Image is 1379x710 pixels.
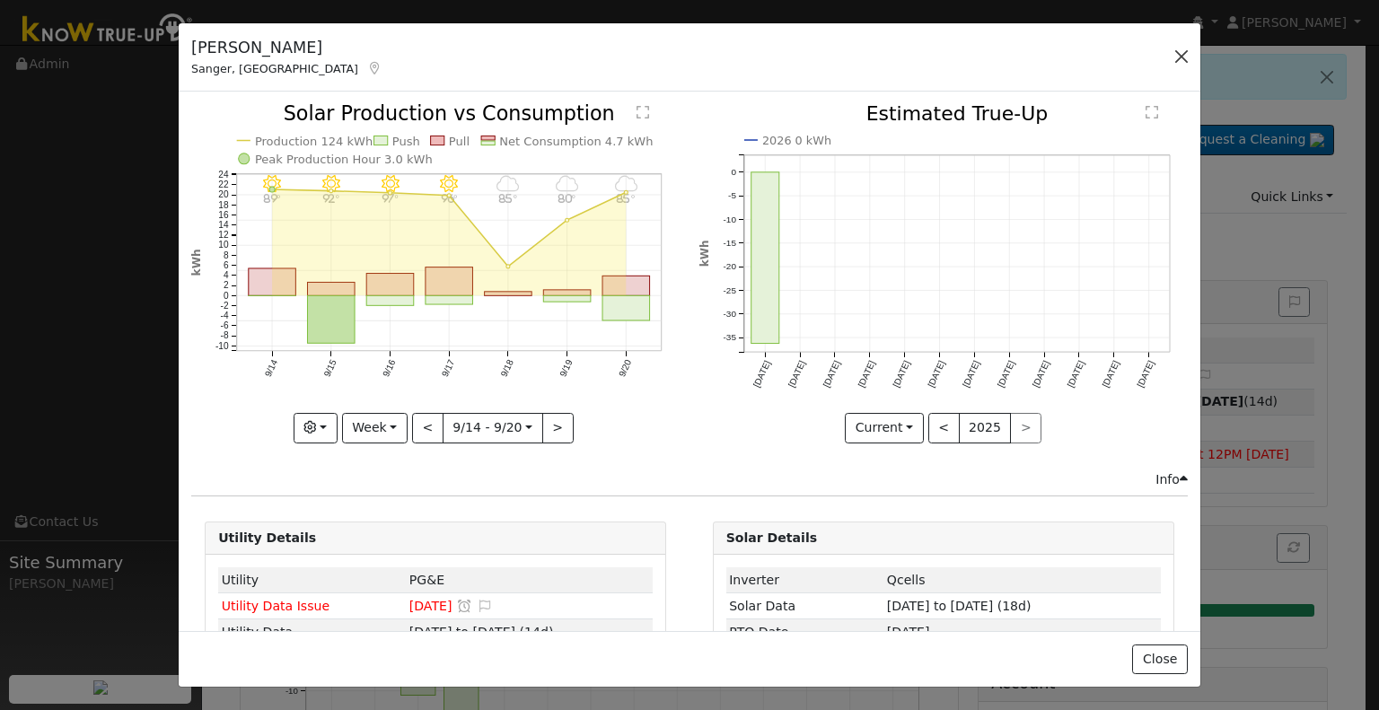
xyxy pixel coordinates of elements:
i: 9/17 - Clear [441,175,459,193]
a: Snooze this issue [456,599,472,613]
i: 9/14 - Clear [263,175,281,193]
span: Utility Data Issue [222,599,329,613]
text:  [637,106,650,120]
rect: onclick="" [366,296,414,306]
rect: onclick="" [544,296,592,302]
circle: onclick="" [389,191,392,195]
text: 4 [224,271,229,281]
text: 6 [224,260,229,270]
text: [DATE] [856,359,876,389]
text: Net Consumption 4.7 kWh [500,135,654,148]
text: 9/18 [499,358,515,379]
text: 8 [224,250,229,260]
text: 18 [218,200,229,210]
button: 2025 [959,413,1012,443]
text: [DATE] [821,359,841,389]
text: 14 [218,220,229,230]
button: 9/14 - 9/20 [443,413,543,443]
text: 9/15 [322,358,338,379]
text: Estimated True-Up [865,102,1048,125]
span: [DATE] to [DATE] (18d) [887,599,1032,613]
strong: Solar Details [726,530,817,545]
span: ID: 1530, authorized: 09/05/25 [887,573,926,587]
text: -4 [221,311,229,321]
rect: onclick="" [308,296,356,344]
td: Inverter [726,567,884,593]
i: 9/19 - Cloudy [556,175,579,193]
text: -35 [723,333,736,343]
text:  [1146,105,1158,119]
text: 24 [218,170,229,180]
span: [DATE] [409,599,452,613]
span: Sanger, [GEOGRAPHIC_DATA] [191,62,358,75]
a: Map [367,61,383,75]
rect: onclick="" [426,267,473,296]
button: > [542,413,574,443]
rect: onclick="" [602,296,650,321]
rect: onclick="" [544,290,592,295]
text: 9/17 [440,358,456,379]
text: [DATE] [926,359,946,389]
text: 20 [218,190,229,200]
text: [DATE] [786,359,806,389]
span: [DATE] [887,625,930,639]
text: 2 [224,281,229,291]
circle: onclick="" [329,189,333,193]
td: Utility Data [218,619,406,645]
text: [DATE] [961,359,981,389]
p: 80° [551,193,583,203]
text: [DATE] [996,359,1016,389]
rect: onclick="" [308,283,356,296]
p: 85° [610,193,642,203]
button: < [412,413,444,443]
text: -8 [221,331,229,341]
p: 96° [434,193,465,203]
text: Peak Production Hour 3.0 kWh [255,153,433,166]
text: [DATE] [1135,359,1155,389]
text: kWh [190,250,203,276]
circle: onclick="" [447,194,451,197]
text: -10 [723,215,736,224]
text: -5 [728,191,736,201]
text: 0 [224,291,229,301]
rect: onclick="" [751,172,778,344]
text: Push [392,135,420,148]
text: 22 [218,180,229,190]
rect: onclick="" [602,276,650,296]
text: -6 [221,321,229,331]
span: [DATE] to [DATE] (14d) [409,625,554,639]
text: [DATE] [1066,359,1086,389]
p: 92° [315,193,347,203]
button: Week [342,413,408,443]
rect: onclick="" [366,274,414,296]
button: < [928,413,960,443]
i: 9/18 - Cloudy [496,175,520,193]
text: 9/19 [558,358,575,379]
button: Current [845,413,924,443]
circle: onclick="" [625,191,628,195]
text: Pull [449,135,470,148]
strong: Utility Details [218,530,316,545]
text: 2026 0 kWh [762,134,831,147]
td: Solar Data [726,593,884,619]
rect: onclick="" [485,292,532,295]
text: kWh [698,241,711,267]
text: Solar Production vs Consumption [284,102,615,126]
text: 16 [218,210,229,220]
text: Production 124 kWh [255,135,373,148]
text: -25 [723,285,736,295]
text: 12 [218,231,229,241]
text: 0 [731,167,736,177]
i: 9/16 - Clear [382,175,400,193]
circle: onclick="" [566,219,569,223]
text: 10 [218,241,229,250]
text: 9/14 [263,358,279,379]
text: -30 [723,309,736,319]
button: Close [1132,644,1187,675]
circle: onclick="" [269,187,275,192]
rect: onclick="" [249,268,296,295]
text: [DATE] [1031,359,1051,389]
h5: [PERSON_NAME] [191,36,383,59]
text: -10 [215,341,229,351]
text: [DATE] [891,359,911,389]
